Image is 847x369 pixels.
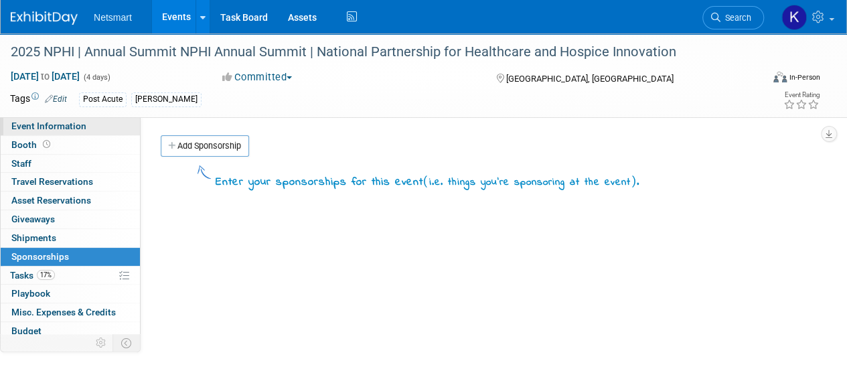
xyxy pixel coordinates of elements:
[702,70,820,90] div: Event Format
[1,229,140,247] a: Shipments
[1,136,140,154] a: Booth
[94,12,132,23] span: Netsmart
[1,322,140,340] a: Budget
[1,117,140,135] a: Event Information
[631,174,637,188] span: )
[79,92,127,106] div: Post Acute
[10,92,67,107] td: Tags
[10,270,55,281] span: Tasks
[783,92,820,98] div: Event Rating
[11,325,42,336] span: Budget
[1,155,140,173] a: Staff
[45,94,67,104] a: Edit
[11,214,55,224] span: Giveaways
[1,173,140,191] a: Travel Reservations
[216,173,639,191] div: Enter your sponsorships for this event .
[40,139,53,149] span: Booth not reserved yet
[37,270,55,280] span: 17%
[1,248,140,266] a: Sponsorships
[11,139,53,150] span: Booth
[161,135,249,157] a: Add Sponsorship
[131,92,202,106] div: [PERSON_NAME]
[11,251,69,262] span: Sponsorships
[1,210,140,228] a: Giveaways
[10,70,80,82] span: [DATE] [DATE]
[113,334,141,352] td: Toggle Event Tabs
[773,72,787,82] img: Format-Inperson.png
[423,174,429,188] span: (
[90,334,113,352] td: Personalize Event Tab Strip
[702,6,764,29] a: Search
[789,72,820,82] div: In-Person
[429,175,631,190] span: i.e. things you're sponsoring at the event
[11,307,116,317] span: Misc. Expenses & Credits
[11,158,31,169] span: Staff
[781,5,807,30] img: Kaitlyn Woicke
[11,121,86,131] span: Event Information
[218,70,297,84] button: Committed
[720,13,751,23] span: Search
[11,288,50,299] span: Playbook
[11,176,93,187] span: Travel Reservations
[11,195,91,206] span: Asset Reservations
[1,285,140,303] a: Playbook
[82,73,110,82] span: (4 days)
[506,74,673,84] span: [GEOGRAPHIC_DATA], [GEOGRAPHIC_DATA]
[39,71,52,82] span: to
[6,40,751,64] div: 2025 NPHI | Annual Summit NPHI Annual Summit | National Partnership for Healthcare and Hospice In...
[1,267,140,285] a: Tasks17%
[1,192,140,210] a: Asset Reservations
[11,232,56,243] span: Shipments
[11,11,78,25] img: ExhibitDay
[1,303,140,321] a: Misc. Expenses & Credits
